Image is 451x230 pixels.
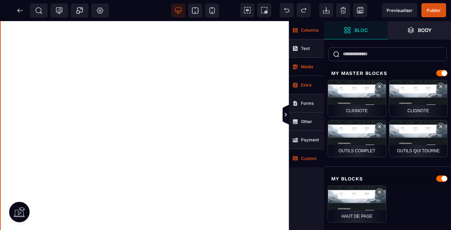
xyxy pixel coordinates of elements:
span: Previsualiser [387,8,413,13]
strong: Forms [301,101,314,106]
div: My Master Blocks [324,67,451,80]
span: SEO [35,7,42,14]
strong: Bloc [354,27,368,33]
strong: Media [301,64,313,69]
span: Open Blocks [324,21,388,39]
div: Haut de page [328,185,386,223]
div: My Blocks [324,172,451,185]
strong: Payment [301,137,319,142]
div: clignote [389,80,447,117]
div: outils complet [328,120,386,157]
div: clignote [328,80,386,117]
strong: Body [418,27,432,33]
strong: Other [301,119,312,124]
span: Screenshot [257,3,271,17]
div: Outils qui tourne [389,120,447,157]
strong: Custom [301,156,317,161]
span: Publier [427,8,441,13]
span: Setting Body [97,7,104,14]
strong: Columns [301,27,319,33]
strong: Text [301,46,310,51]
strong: Extra [301,82,311,88]
span: View components [240,3,254,17]
span: Open Layer Manager [388,21,451,39]
span: Popup [76,7,83,14]
span: Preview [382,3,417,17]
span: Tracking [56,7,63,14]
